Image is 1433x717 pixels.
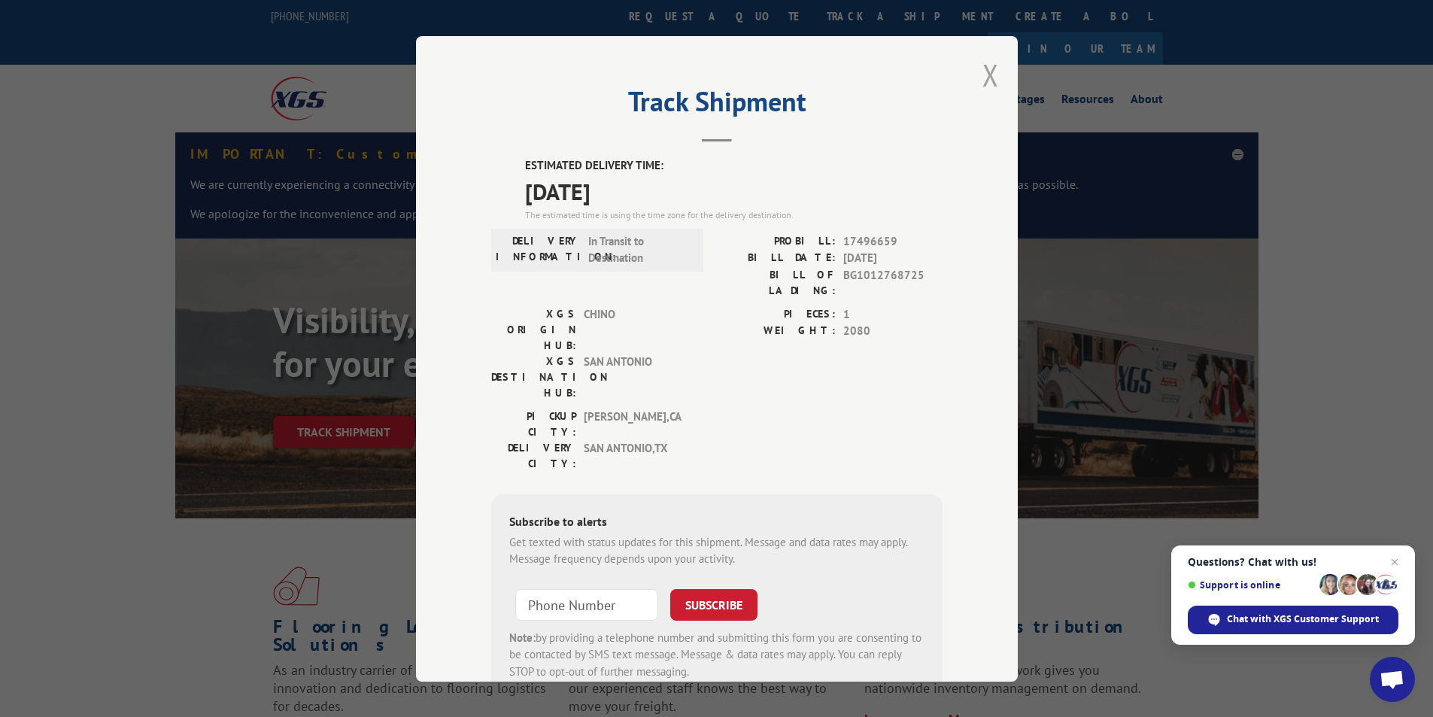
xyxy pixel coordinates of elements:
label: ESTIMATED DELIVERY TIME: [525,157,943,175]
label: PIECES: [717,305,836,323]
label: XGS ORIGIN HUB: [491,305,576,353]
span: Close chat [1386,553,1404,571]
div: The estimated time is using the time zone for the delivery destination. [525,208,943,221]
button: Close modal [982,55,999,95]
label: WEIGHT: [717,323,836,340]
strong: Note: [509,630,536,644]
span: [DATE] [843,250,943,267]
span: CHINO [584,305,685,353]
div: Subscribe to alerts [509,512,924,533]
span: 17496659 [843,232,943,250]
label: BILL DATE: [717,250,836,267]
span: SAN ANTONIO [584,353,685,400]
div: Chat with XGS Customer Support [1188,606,1398,634]
label: PICKUP CITY: [491,408,576,439]
div: Open chat [1370,657,1415,702]
span: Chat with XGS Customer Support [1227,612,1379,626]
span: In Transit to Destination [588,232,690,266]
span: Support is online [1188,579,1314,591]
label: DELIVERY INFORMATION: [496,232,581,266]
span: SAN ANTONIO , TX [584,439,685,471]
span: 1 [843,305,943,323]
label: PROBILL: [717,232,836,250]
span: Questions? Chat with us! [1188,556,1398,568]
div: by providing a telephone number and submitting this form you are consenting to be contacted by SM... [509,629,924,680]
input: Phone Number [515,588,658,620]
span: [PERSON_NAME] , CA [584,408,685,439]
h2: Track Shipment [491,91,943,120]
span: 2080 [843,323,943,340]
label: XGS DESTINATION HUB: [491,353,576,400]
button: SUBSCRIBE [670,588,757,620]
span: BG1012768725 [843,266,943,298]
span: [DATE] [525,174,943,208]
label: BILL OF LADING: [717,266,836,298]
label: DELIVERY CITY: [491,439,576,471]
div: Get texted with status updates for this shipment. Message and data rates may apply. Message frequ... [509,533,924,567]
